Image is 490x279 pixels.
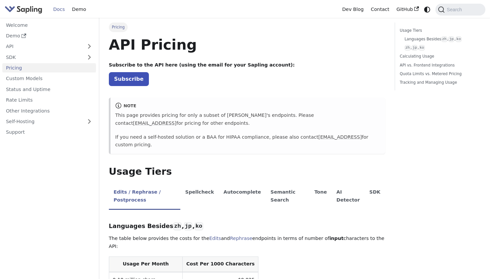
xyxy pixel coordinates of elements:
button: Expand sidebar category 'API' [83,42,96,51]
a: Usage Tiers [400,27,478,34]
a: API vs. Frontend Integrations [400,62,478,69]
a: Sapling.aiSapling.ai [5,5,45,14]
p: This page provides pricing for only a subset of [PERSON_NAME]'s endpoints. Please contact for pri... [115,112,380,127]
th: Usage Per Month [109,256,182,272]
div: note [115,102,380,110]
code: zh [405,45,411,51]
code: zh [173,222,182,230]
li: Autocomplete [219,184,266,210]
button: Expand sidebar category 'SDK' [83,52,96,62]
span: Search [445,7,466,12]
a: Pricing [2,63,96,73]
code: jp [412,45,418,51]
code: ko [195,222,203,230]
a: Welcome [2,20,96,30]
li: Tone [310,184,332,210]
a: GitHub [393,4,422,15]
button: Switch between dark and light mode (currently system mode) [423,5,432,14]
button: Search (Command+K) [435,4,485,16]
code: zh [441,36,447,42]
a: zh,jp,ko [405,45,476,51]
a: Self-Hosting [2,117,96,126]
code: jp [184,222,192,230]
strong: Subscribe to the API here (using the email for your Sapling account): [109,62,295,68]
a: Languages Besideszh,jp,ko [405,36,476,42]
li: AI Detector [332,184,365,210]
a: Demo [68,4,90,15]
a: SDK [2,52,83,62]
a: Contact [367,4,393,15]
strong: input [329,236,343,241]
code: jp [448,36,454,42]
a: Docs [50,4,68,15]
p: If you need a self-hosted solution or a BAA for HIPAA compliance, please also contact for custom ... [115,133,380,149]
a: Dev Blog [338,4,367,15]
a: Other Integrations [2,106,96,116]
a: Custom Models [2,74,96,83]
a: Subscribe [109,72,149,86]
li: Semantic Search [266,184,310,210]
li: Spellcheck [180,184,219,210]
a: Tracking and Managing Usage [400,79,478,86]
a: [EMAIL_ADDRESS] [318,134,362,140]
a: Demo [2,31,96,41]
li: Edits / Rephrase / Postprocess [109,184,181,210]
img: Sapling.ai [5,5,42,14]
code: ko [419,45,425,51]
code: ko [456,36,462,42]
a: Support [2,127,96,137]
h3: Languages Besides , , [109,222,385,230]
h2: Usage Tiers [109,166,385,178]
span: Pricing [109,23,128,32]
a: Rate Limits [2,95,96,105]
p: The table below provides the costs for the and endpoints in terms of number of characters to the ... [109,235,385,251]
a: Rephrase [230,236,252,241]
a: Calculating Usage [400,53,478,60]
a: Status and Uptime [2,84,96,94]
li: SDK [365,184,385,210]
h1: API Pricing [109,36,385,54]
a: Quota Limits vs. Metered Pricing [400,71,478,77]
a: [EMAIL_ADDRESS] [133,120,176,126]
nav: Breadcrumbs [109,23,385,32]
a: Edits [209,236,221,241]
a: API [2,42,83,51]
th: Cost Per 1000 Characters [183,256,258,272]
